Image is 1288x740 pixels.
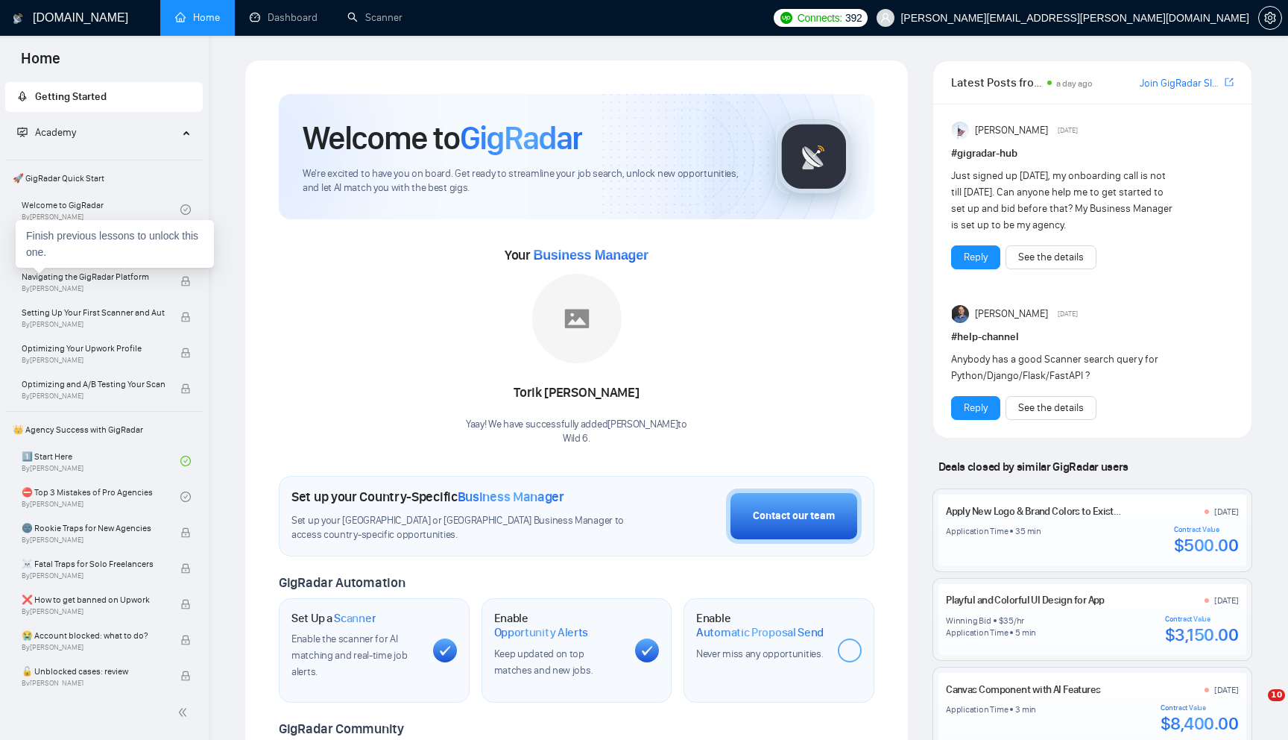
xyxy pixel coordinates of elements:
[1003,615,1014,627] div: 35
[946,615,991,627] div: Winning Bid
[22,571,165,580] span: By [PERSON_NAME]
[22,556,165,571] span: ☠️ Fatal Traps for Solo Freelancers
[22,269,165,284] span: Navigating the GigRadar Platform
[696,611,826,640] h1: Enable
[1268,689,1285,701] span: 10
[180,492,191,502] span: check-circle
[999,615,1004,627] div: $
[22,193,180,226] a: Welcome to GigRadarBy[PERSON_NAME]
[1058,124,1078,137] span: [DATE]
[22,284,165,293] span: By [PERSON_NAME]
[1174,534,1239,556] div: $500.00
[726,489,862,544] button: Contact our team
[952,122,970,139] img: Anisuzzaman Khan
[494,647,593,677] span: Keep updated on top matches and new jobs.
[1165,615,1239,624] div: Contract Value
[35,126,76,139] span: Academy
[22,664,165,679] span: 🔓 Unblocked cases: review
[696,625,824,640] span: Automatic Proposal Send
[460,118,582,158] span: GigRadar
[1058,307,1078,321] span: [DATE]
[932,454,1134,480] span: Deals closed by similar GigRadar users
[1015,627,1036,639] div: 5 min
[22,377,165,392] span: Optimizing and A/B Testing Your Scanner for Better Results
[180,527,191,538] span: lock
[22,536,165,545] span: By [PERSON_NAME]
[9,48,72,79] span: Home
[1018,400,1084,416] a: See the details
[22,592,165,607] span: ❌ How to get banned on Upwork
[1006,396,1096,420] button: See the details
[780,12,792,24] img: upwork-logo.png
[696,647,823,660] span: Never miss any opportunities.
[1258,12,1282,24] a: setting
[1214,684,1239,696] div: [DATE]
[180,348,191,358] span: lock
[1161,703,1239,712] div: Contract Value
[946,703,1008,715] div: Application Time
[22,305,165,320] span: Setting Up Your First Scanner and Auto-Bidder
[22,480,180,513] a: ⛔ Top 3 Mistakes of Pro AgenciesBy[PERSON_NAME]
[13,7,23,31] img: logo
[975,306,1048,322] span: [PERSON_NAME]
[952,305,970,323] img: Pavlo Mashchak
[7,415,201,445] span: 👑 Agency Success with GigRadar
[5,82,203,112] li: Getting Started
[951,351,1177,384] div: Anybody has a good Scanner search query for Python/Django/Flask/FastAPI ?
[17,126,76,139] span: Academy
[17,91,28,101] span: rocket
[22,445,180,477] a: 1️⃣ Start HereBy[PERSON_NAME]
[334,611,376,626] span: Scanner
[1015,525,1041,537] div: 35 min
[1237,689,1273,725] iframe: Intercom live chat
[180,671,191,681] span: lock
[279,721,404,737] span: GigRadar Community
[951,396,1000,420] button: Reply
[1258,6,1282,30] button: setting
[946,683,1101,696] a: Canvas Component with AI Features
[533,248,648,263] span: Business Manager
[250,11,318,24] a: dashboardDashboard
[22,356,165,365] span: By [PERSON_NAME]
[16,220,214,268] div: Finish previous lessons to unlock this one.
[946,594,1105,606] a: Playful and Colorful UI Design for App
[291,611,376,626] h1: Set Up a
[177,705,192,720] span: double-left
[845,10,862,26] span: 392
[22,341,165,356] span: Optimizing Your Upwork Profile
[279,574,405,591] span: GigRadar Automation
[22,392,165,401] span: By [PERSON_NAME]
[303,167,752,195] span: We're excited to have you on board. Get ready to streamline your job search, unlock new opportuni...
[22,320,165,329] span: By [PERSON_NAME]
[975,122,1048,139] span: [PERSON_NAME]
[951,145,1234,162] h1: # gigradar-hub
[180,563,191,574] span: lock
[951,73,1043,92] span: Latest Posts from the GigRadar Community
[1056,78,1093,89] span: a day ago
[1161,712,1239,735] div: $8,400.00
[466,380,687,406] div: Torik [PERSON_NAME]
[1174,525,1239,534] div: Contract Value
[17,127,28,137] span: fund-projection-screen
[946,627,1008,639] div: Application Time
[532,274,622,363] img: placeholder.png
[180,276,191,286] span: lock
[22,628,165,643] span: 😭 Account blocked: what to do?
[964,400,988,416] a: Reply
[291,489,564,505] h1: Set up your Country-Specific
[1225,76,1234,88] span: export
[175,11,220,24] a: homeHome
[777,119,851,194] img: gigradar-logo.png
[291,514,634,542] span: Set up your [GEOGRAPHIC_DATA] or [GEOGRAPHIC_DATA] Business Manager to access country-specific op...
[1225,75,1234,90] a: export
[22,521,165,536] span: 🌚 Rookie Traps for New Agencies
[22,607,165,616] span: By [PERSON_NAME]
[1015,703,1036,715] div: 3 min
[180,599,191,609] span: lock
[466,418,687,446] div: Yaay! We have successfully added [PERSON_NAME] to
[180,312,191,322] span: lock
[505,247,648,263] span: Your
[946,525,1008,537] div: Application Time
[22,679,165,688] span: By [PERSON_NAME]
[180,204,191,215] span: check-circle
